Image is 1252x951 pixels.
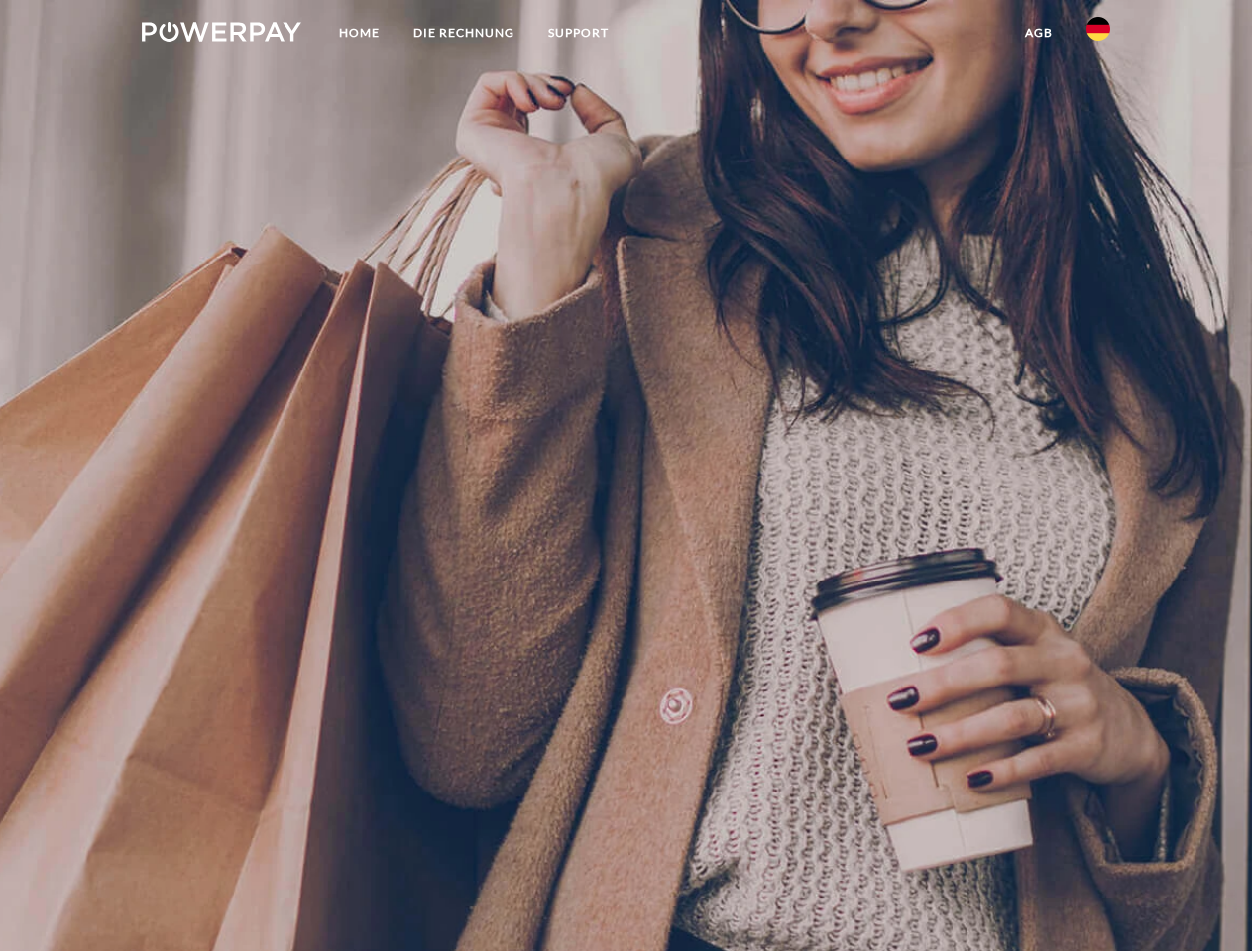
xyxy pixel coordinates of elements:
[1086,17,1110,41] img: de
[531,15,626,51] a: SUPPORT
[322,15,397,51] a: Home
[1008,15,1070,51] a: agb
[142,22,301,42] img: logo-powerpay-white.svg
[397,15,531,51] a: DIE RECHNUNG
